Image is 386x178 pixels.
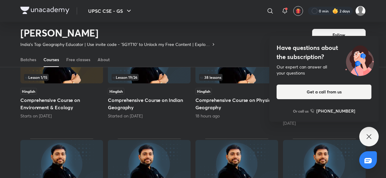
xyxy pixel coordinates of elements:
h5: Comprehensive Course on Physical Geography [195,96,278,111]
div: infosection [24,74,99,81]
img: Company Logo [20,7,69,14]
a: Company Logo [20,7,69,16]
div: left [199,74,274,81]
div: Our expert can answer all your questions [277,64,371,76]
div: Comprehensive Course on Indian Geography [108,34,191,126]
a: About [98,52,110,67]
img: avatar [295,8,301,14]
div: Batches [20,57,36,63]
p: Or call us [293,108,308,114]
button: Get a call from us [277,85,371,99]
button: Follow [312,29,366,41]
img: ADITYA [355,6,366,16]
span: Lesson 19 / 26 [113,75,137,79]
p: India's Top Geography Educator | Use invite code - 'SGYT10' to Unlock my Free Content | Explore t... [20,41,211,47]
div: Comprehensive Course on Physical Geography [195,34,278,126]
div: Comprehensive Course on Environment & Ecology [20,34,103,126]
div: Starts on Sep 9 [20,113,103,119]
h2: [PERSON_NAME] [20,27,216,39]
div: About [98,57,110,63]
a: Free classes [66,52,90,67]
a: [PHONE_NUMBER] [310,108,355,114]
div: infosection [112,74,187,81]
span: Lesson 1 / 15 [25,75,47,79]
h6: [PHONE_NUMBER] [316,108,355,114]
div: Courses [43,57,59,63]
div: infosection [199,74,274,81]
h5: Comprehensive Course on Environment & Ecology [20,96,103,111]
div: infocontainer [199,74,274,81]
span: Hinglish [20,88,37,95]
span: Hinglish [195,88,212,95]
img: ttu_illustration_new.svg [340,43,379,76]
span: 38 lessons [200,75,221,79]
img: streak [332,8,338,14]
div: left [112,74,187,81]
div: 1 month ago [283,120,366,126]
div: infocontainer [112,74,187,81]
button: avatar [293,6,303,16]
div: 18 hours ago [195,113,278,119]
h4: Have questions about the subscription? [277,43,371,61]
span: Follow [333,32,345,38]
div: Free classes [66,57,90,63]
div: infocontainer [24,74,99,81]
h5: Comprehensive Course on Indian Geography [108,96,191,111]
button: UPSC CSE - GS [84,5,136,17]
div: left [24,74,99,81]
div: Started on Aug 30 [108,113,191,119]
span: Hinglish [108,88,124,95]
a: Batches [20,52,36,67]
a: Courses [43,52,59,67]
